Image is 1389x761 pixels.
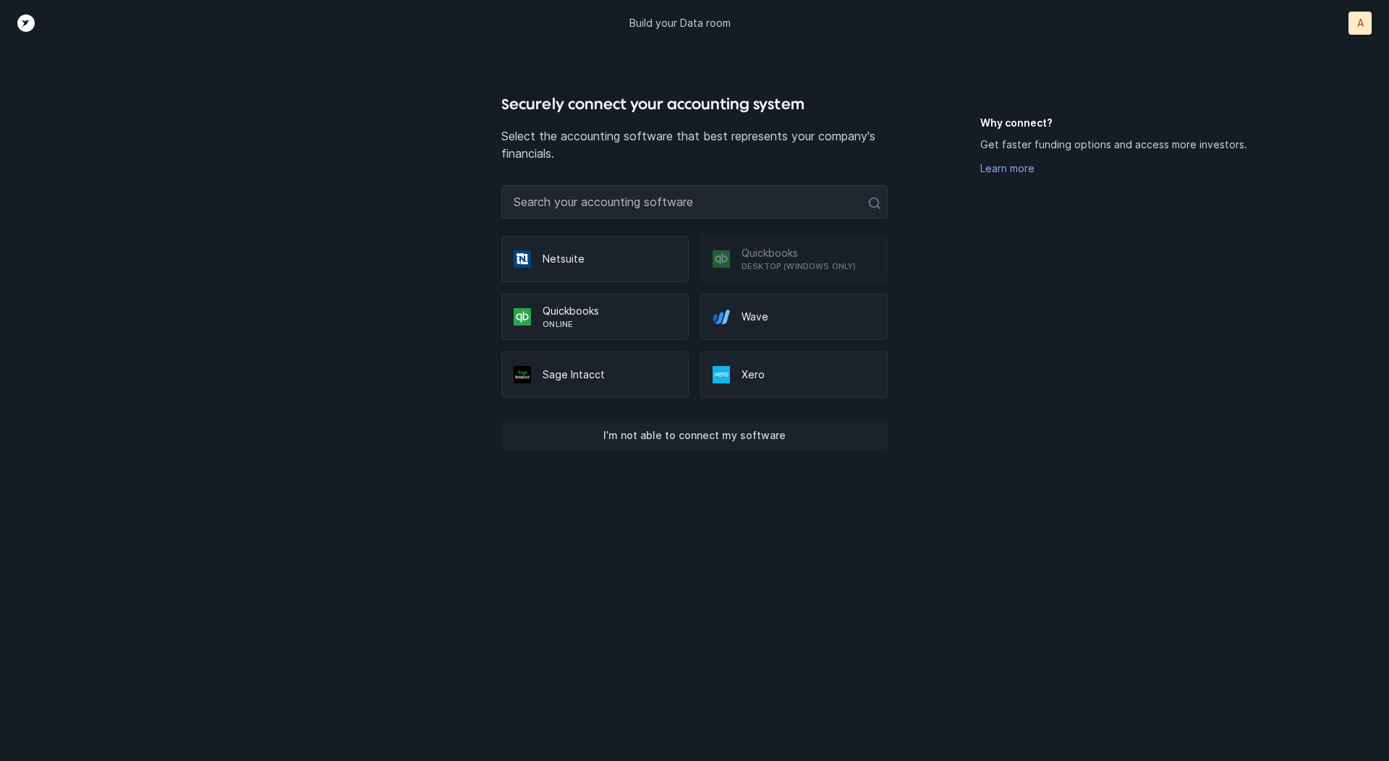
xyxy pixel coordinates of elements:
[543,252,676,266] p: Netsuite
[543,304,676,318] p: Quickbooks
[603,427,786,444] p: I’m not able to connect my software
[980,162,1035,174] a: Learn more
[980,116,1273,130] h5: Why connect?
[1357,16,1364,30] p: A
[543,367,676,382] p: Sage Intacct
[742,246,875,260] p: Quickbooks
[501,185,887,218] input: Search your accounting software
[501,127,887,162] p: Select the accounting software that best represents your company's financials.
[501,352,689,398] div: Sage Intacct
[501,236,689,282] div: Netsuite
[742,367,875,382] p: Xero
[1348,12,1372,35] button: A
[742,260,875,272] p: Desktop (Windows only)
[700,352,888,398] div: Xero
[629,16,731,30] p: Build your Data room
[742,310,875,324] p: Wave
[700,294,888,340] div: Wave
[501,93,887,116] h4: Securely connect your accounting system
[543,318,676,330] p: Online
[980,136,1247,153] p: Get faster funding options and access more investors.
[501,421,887,450] button: I’m not able to connect my software
[501,294,689,340] div: QuickbooksOnline
[700,236,888,282] div: QuickbooksDesktop (Windows only)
